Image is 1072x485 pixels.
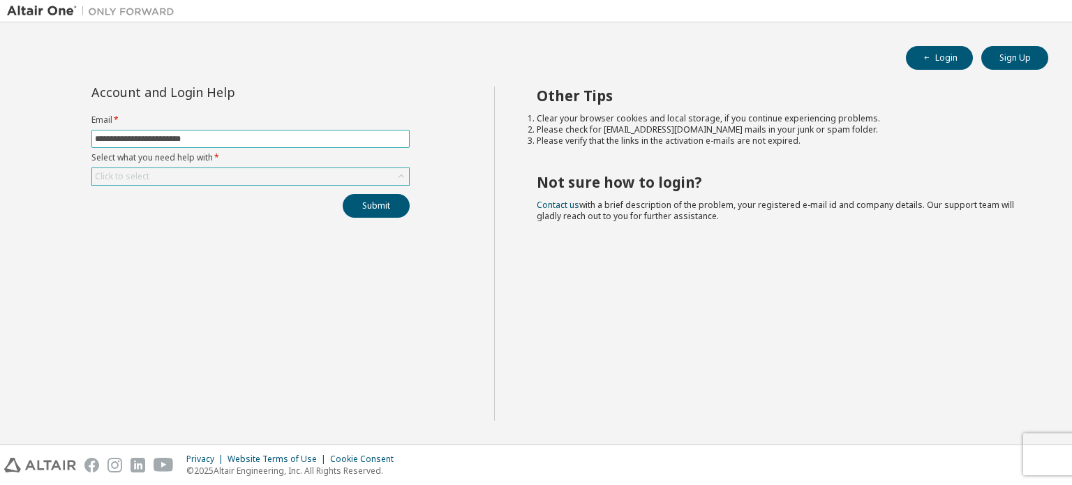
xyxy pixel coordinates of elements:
div: Click to select [95,171,149,182]
label: Email [91,114,410,126]
button: Submit [343,194,410,218]
div: Click to select [92,168,409,185]
li: Clear your browser cookies and local storage, if you continue experiencing problems. [537,113,1024,124]
h2: Not sure how to login? [537,173,1024,191]
img: instagram.svg [107,458,122,472]
button: Login [906,46,973,70]
h2: Other Tips [537,87,1024,105]
img: linkedin.svg [131,458,145,472]
label: Select what you need help with [91,152,410,163]
img: youtube.svg [154,458,174,472]
div: Cookie Consent [330,454,402,465]
span: with a brief description of the problem, your registered e-mail id and company details. Our suppo... [537,199,1014,222]
div: Privacy [186,454,228,465]
img: facebook.svg [84,458,99,472]
p: © 2025 Altair Engineering, Inc. All Rights Reserved. [186,465,402,477]
img: altair_logo.svg [4,458,76,472]
li: Please check for [EMAIL_ADDRESS][DOMAIN_NAME] mails in your junk or spam folder. [537,124,1024,135]
img: Altair One [7,4,181,18]
div: Account and Login Help [91,87,346,98]
a: Contact us [537,199,579,211]
li: Please verify that the links in the activation e-mails are not expired. [537,135,1024,147]
button: Sign Up [981,46,1048,70]
div: Website Terms of Use [228,454,330,465]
